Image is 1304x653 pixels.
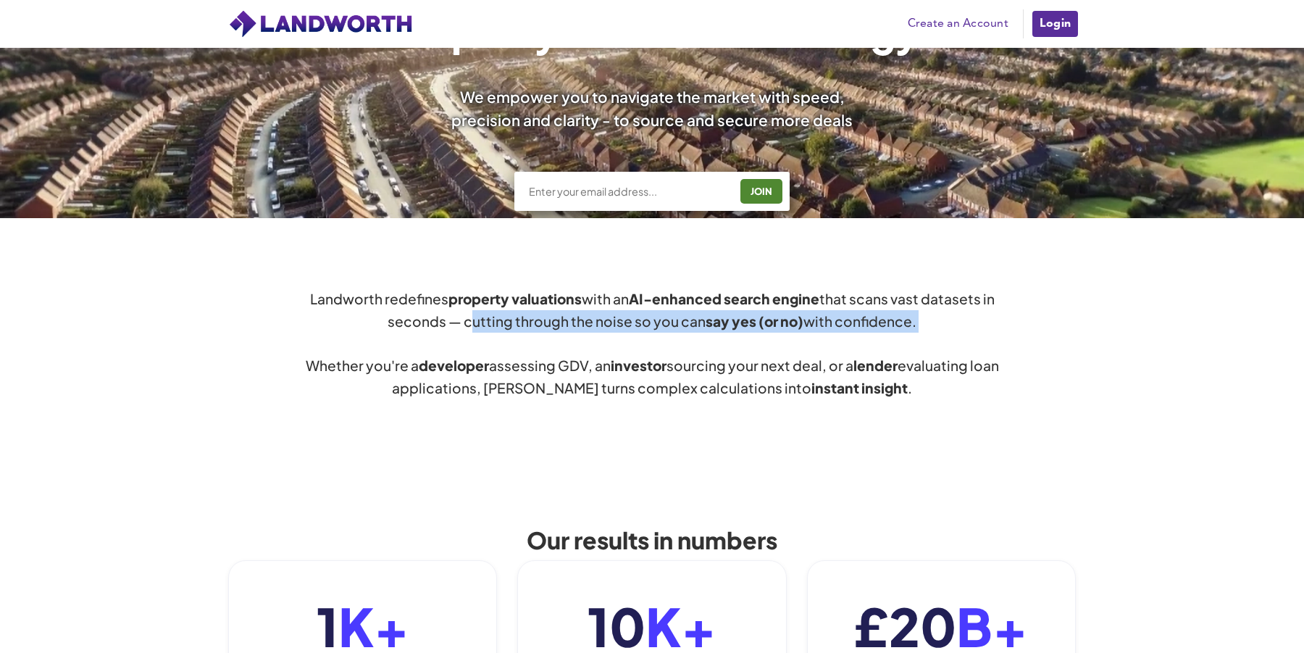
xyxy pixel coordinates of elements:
[304,288,1000,399] div: Landworth redefines with an that scans vast datasets in seconds — cutting through the noise so yo...
[745,180,778,203] div: JOIN
[1031,9,1079,38] a: Login
[853,357,898,374] strong: lender
[629,290,819,307] strong: AI-enhanced search engine
[448,290,582,307] strong: property valuations
[527,184,730,199] input: Enter your email address...
[611,357,666,374] strong: investor
[900,13,1016,35] a: Create an Account
[385,12,919,51] h1: Property meets Technology
[419,357,489,374] strong: developer
[435,527,869,553] h2: Our results in numbers
[706,312,803,330] strong: say yes (or no)
[811,379,908,396] strong: instant insight
[740,179,782,204] button: JOIN
[432,86,872,130] div: We empower you to navigate the market with speed, precision and clarity - to source and secure mo...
